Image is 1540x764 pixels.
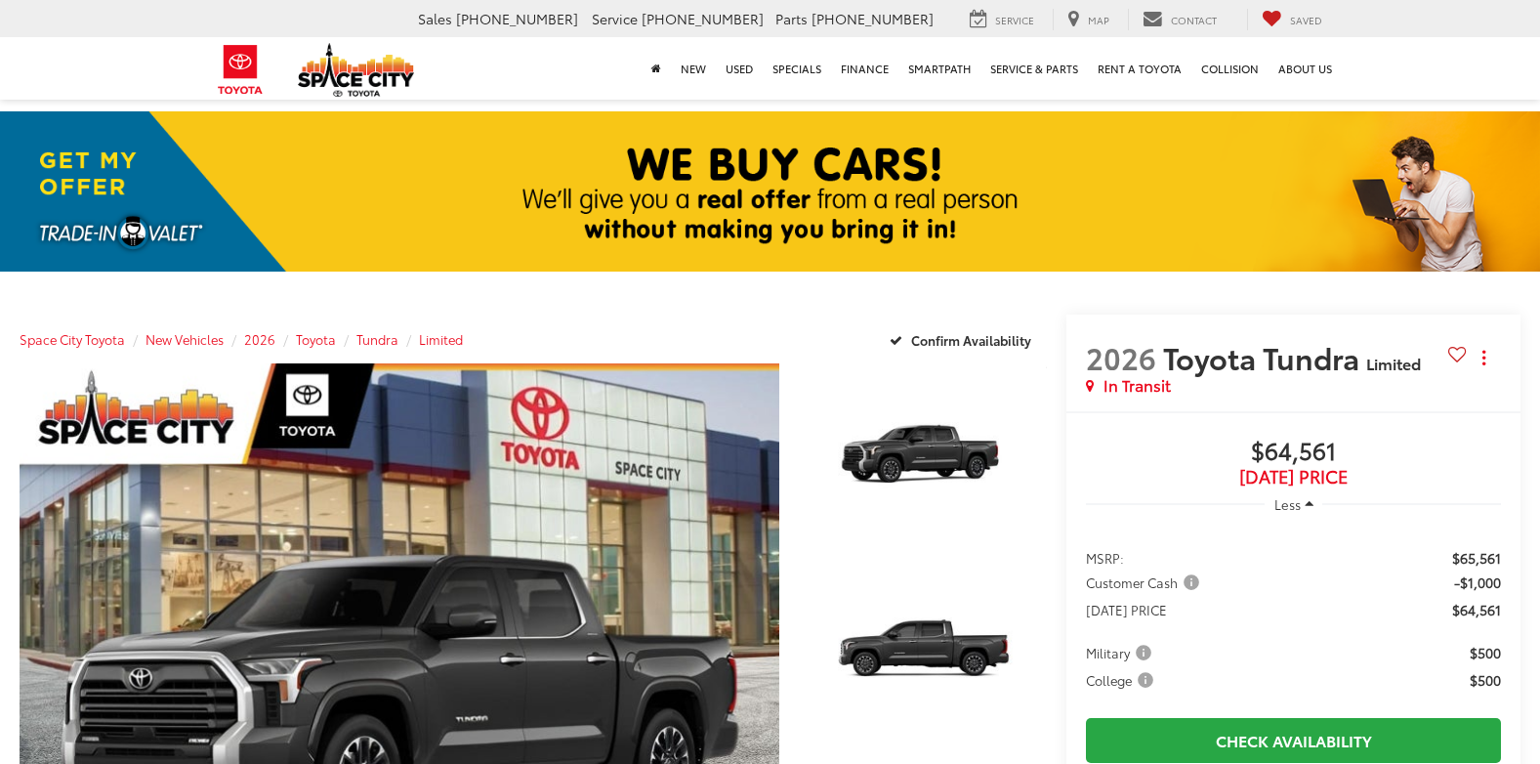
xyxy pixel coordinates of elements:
img: 2026 Toyota Tundra Limited [798,361,1050,550]
span: $500 [1470,670,1501,690]
span: Sales [418,9,452,28]
span: Contact [1171,13,1217,27]
a: Home [642,37,671,100]
button: Confirm Availability [879,322,1048,357]
a: Expand Photo 2 [801,560,1047,744]
a: Collision [1191,37,1269,100]
span: Customer Cash [1086,573,1203,592]
a: About Us [1269,37,1342,100]
button: Military [1086,643,1158,662]
span: $64,561 [1452,600,1501,619]
a: New [671,37,716,100]
span: [DATE] PRICE [1086,600,1167,619]
span: Service [995,13,1034,27]
img: Space City Toyota [298,43,415,97]
a: Rent a Toyota [1088,37,1191,100]
span: Toyota Tundra [1163,336,1366,378]
a: Tundra [356,330,398,348]
span: dropdown dots [1482,350,1485,365]
span: Confirm Availability [911,331,1031,349]
span: MSRP: [1086,548,1124,568]
a: Expand Photo 1 [801,363,1047,548]
a: Space City Toyota [20,330,125,348]
span: -$1,000 [1454,573,1501,592]
button: Actions [1467,340,1501,374]
a: 2026 [244,330,275,348]
a: Limited [419,330,463,348]
a: Service & Parts [980,37,1088,100]
a: Contact [1128,9,1231,30]
button: Less [1265,487,1323,522]
a: New Vehicles [146,330,224,348]
span: 2026 [1086,336,1156,378]
span: $64,561 [1086,438,1501,467]
a: Check Availability [1086,718,1501,762]
span: [DATE] Price [1086,467,1501,487]
span: In Transit [1103,374,1171,397]
img: 2026 Toyota Tundra Limited [798,558,1050,746]
span: $500 [1470,643,1501,662]
span: Limited [1366,352,1421,374]
img: Toyota [204,38,277,102]
span: Less [1274,495,1301,513]
a: Service [955,9,1049,30]
a: SmartPath [898,37,980,100]
span: [PHONE_NUMBER] [642,9,764,28]
a: Specials [763,37,831,100]
span: College [1086,670,1157,690]
span: [PHONE_NUMBER] [456,9,578,28]
span: Parts [775,9,808,28]
span: Saved [1290,13,1322,27]
a: Toyota [296,330,336,348]
a: Used [716,37,763,100]
span: [PHONE_NUMBER] [812,9,934,28]
span: Service [592,9,638,28]
a: Map [1053,9,1124,30]
button: College [1086,670,1160,690]
a: Finance [831,37,898,100]
span: $65,561 [1452,548,1501,568]
a: My Saved Vehicles [1247,9,1337,30]
span: Military [1086,643,1155,662]
button: Customer Cash [1086,573,1206,592]
span: Map [1088,13,1109,27]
